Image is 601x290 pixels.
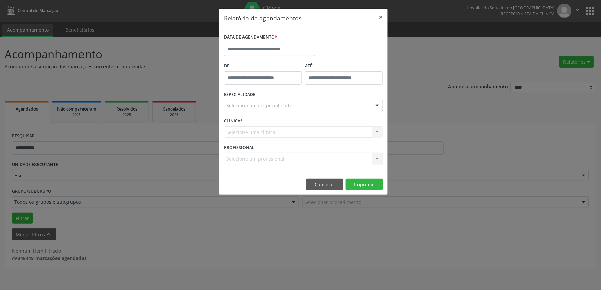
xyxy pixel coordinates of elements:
label: CLÍNICA [224,116,243,126]
button: Close [374,9,388,25]
span: Seleciona uma especialidade [226,102,292,109]
button: Imprimir [346,179,383,190]
h5: Relatório de agendamentos [224,14,301,22]
label: PROFISSIONAL [224,142,254,153]
label: De [224,61,302,71]
label: ESPECIALIDADE [224,90,255,100]
button: Cancelar [306,179,343,190]
label: ATÉ [305,61,383,71]
label: DATA DE AGENDAMENTO [224,32,277,43]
